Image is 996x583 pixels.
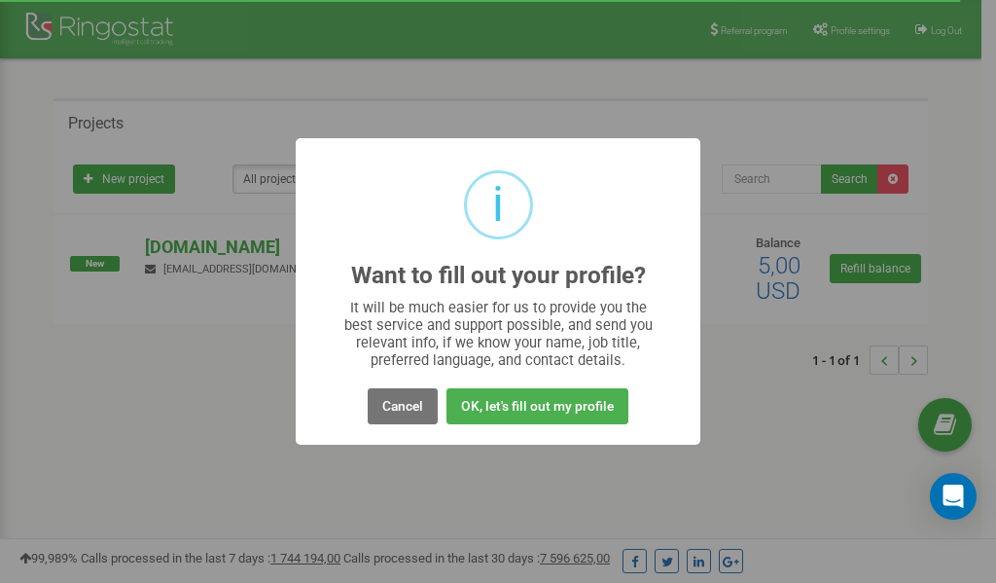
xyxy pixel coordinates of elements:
[368,388,438,424] button: Cancel
[492,173,504,237] div: i
[446,388,628,424] button: OK, let's fill out my profile
[351,263,646,289] h2: Want to fill out your profile?
[930,473,977,520] div: Open Intercom Messenger
[335,299,662,369] div: It will be much easier for us to provide you the best service and support possible, and send you ...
